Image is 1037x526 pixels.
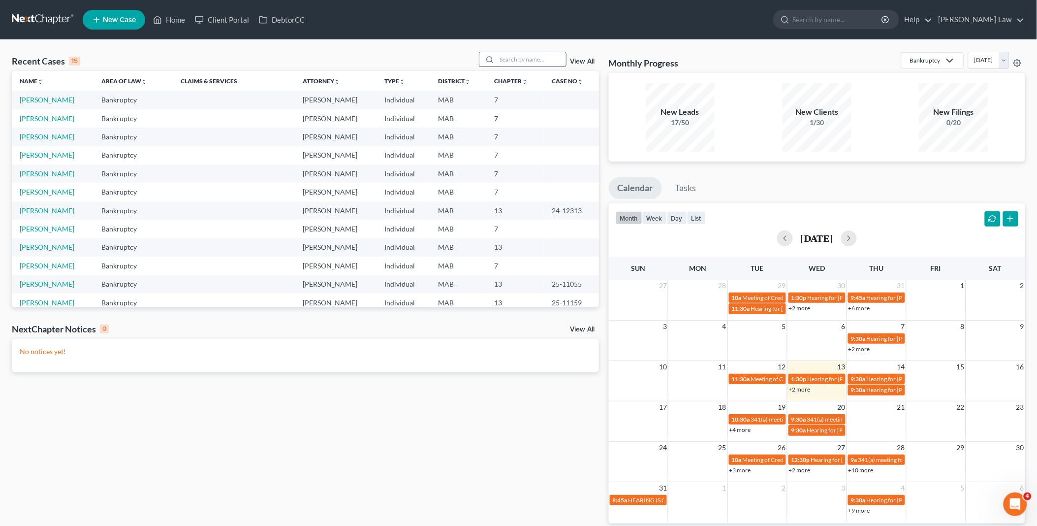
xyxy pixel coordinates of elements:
span: 24 [658,442,668,454]
span: 27 [658,280,668,292]
td: Individual [377,220,430,238]
td: 7 [487,257,544,275]
td: Bankruptcy [94,220,172,238]
td: 25-11159 [544,294,599,312]
a: Typeunfold_more [384,77,405,85]
a: [PERSON_NAME] [20,298,74,307]
span: 1 [960,280,966,292]
input: Search by name... [497,52,566,66]
a: +3 more [729,466,751,474]
span: Sat [989,264,1002,272]
span: 9a [851,456,857,463]
td: MAB [431,183,487,201]
td: MAB [431,146,487,164]
span: 2 [1019,280,1025,292]
div: 0/20 [919,118,988,128]
span: 30 [1015,442,1025,454]
span: 14 [896,361,906,373]
span: 8 [960,321,966,332]
td: [PERSON_NAME] [295,91,377,109]
td: Bankruptcy [94,183,172,201]
a: [PERSON_NAME] [20,225,74,233]
a: Nameunfold_more [20,77,43,85]
a: [PERSON_NAME] [20,262,74,270]
span: 10:30a [732,416,750,423]
td: 24-12313 [544,201,599,220]
button: week [642,211,667,225]
h2: [DATE] [801,233,833,243]
span: Hearing for [PERSON_NAME] [808,294,884,301]
span: 9:30a [851,375,866,383]
td: Bankruptcy [94,257,172,275]
td: 13 [487,238,544,257]
td: Individual [377,257,430,275]
span: 17 [658,401,668,413]
a: [PERSON_NAME] [20,188,74,196]
td: [PERSON_NAME] [295,128,377,146]
td: MAB [431,128,487,146]
span: 9:30a [791,416,806,423]
td: Individual [377,201,430,220]
span: 9 [1019,321,1025,332]
div: 15 [69,57,80,66]
td: [PERSON_NAME] [295,220,377,238]
td: Individual [377,128,430,146]
a: +4 more [729,426,751,433]
a: Chapterunfold_more [495,77,528,85]
span: 28 [896,442,906,454]
td: [PERSON_NAME] [295,109,377,128]
span: Wed [809,264,825,272]
td: Individual [377,275,430,294]
a: +2 more [789,386,811,393]
a: [PERSON_NAME] [20,96,74,104]
span: 25 [718,442,727,454]
td: Bankruptcy [94,238,172,257]
span: 19 [777,401,787,413]
td: Individual [377,91,430,109]
span: 1:30p [791,294,807,301]
th: Claims & Services [173,71,295,91]
a: View All [570,326,595,333]
td: 7 [487,183,544,201]
span: Hearing for [PERSON_NAME] [751,305,828,312]
td: MAB [431,109,487,128]
span: 13 [837,361,847,373]
a: +2 more [789,304,811,312]
span: Hearing for [PERSON_NAME] [807,427,884,434]
span: 21 [896,401,906,413]
span: Sun [631,264,646,272]
a: Help [900,11,933,29]
td: [PERSON_NAME] [295,257,377,275]
span: 30 [837,280,847,292]
div: 0 [100,325,109,333]
a: Client Portal [190,11,254,29]
span: 9:30a [851,386,866,394]
td: [PERSON_NAME] [295,164,377,183]
td: Individual [377,146,430,164]
td: MAB [431,275,487,294]
h3: Monthly Progress [609,57,679,69]
a: [PERSON_NAME] [20,151,74,159]
span: 4 [722,321,727,332]
span: 341(a) meeting for [PERSON_NAME] [751,416,846,423]
span: 20 [837,401,847,413]
td: 7 [487,164,544,183]
span: Mon [690,264,707,272]
td: Bankruptcy [94,275,172,294]
button: day [667,211,687,225]
span: 10a [732,456,742,463]
a: [PERSON_NAME] [20,280,74,288]
a: +2 more [789,466,811,474]
td: 7 [487,220,544,238]
td: 25-11055 [544,275,599,294]
span: Fri [931,264,941,272]
td: [PERSON_NAME] [295,238,377,257]
span: 9:30a [851,496,866,504]
span: Hearing for [PERSON_NAME] [867,335,943,342]
td: [PERSON_NAME] [295,294,377,312]
td: [PERSON_NAME] [295,275,377,294]
input: Search by name... [793,10,883,29]
div: 17/50 [646,118,715,128]
a: [PERSON_NAME] [20,132,74,141]
span: 1 [722,482,727,494]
